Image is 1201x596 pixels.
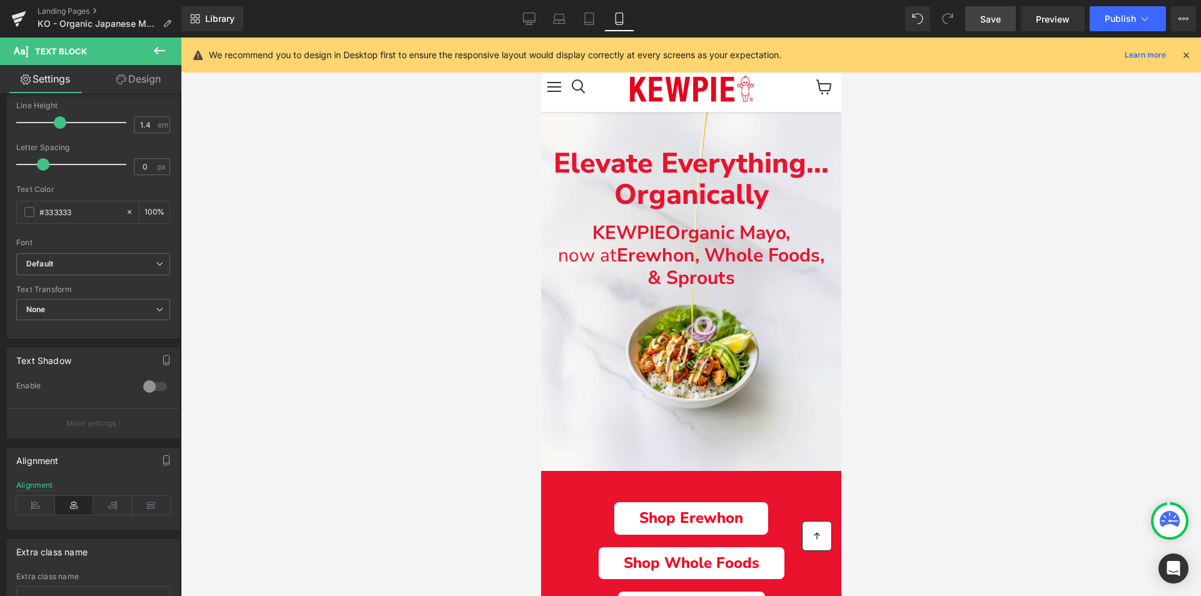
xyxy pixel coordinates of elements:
button: More [1171,6,1196,31]
div: % [139,201,170,223]
span: Shop Whole Foods [83,517,218,535]
div: Alignment [16,448,59,466]
div: Text Transform [16,285,170,294]
span: Save [980,13,1001,26]
span: Text Block [35,46,87,56]
strong: Erewhon, Whole Foods, & Sprouts [76,205,283,253]
button: Undo [905,6,930,31]
a: Design [93,65,184,93]
a: Landing Pages [38,6,181,16]
p: We recommend you to design in Desktop first to ensure the responsive layout would display correct... [209,48,781,62]
a: Laptop [544,6,574,31]
a: Mobile [604,6,634,31]
div: Alignment [16,481,53,490]
div: Letter Spacing [16,143,170,152]
a: Preview [1021,6,1085,31]
a: Desktop [514,6,544,31]
div: Font [16,238,170,247]
button: More settings [8,408,179,438]
a: Tablet [574,6,604,31]
b: None [26,305,46,314]
span: Shop Erewhon [98,472,202,490]
span: Publish [1105,14,1136,24]
a: Shop Sprouts [77,554,224,587]
i: Default [26,259,53,270]
input: Color [39,205,119,219]
p: More settings [66,418,116,429]
span: em [158,121,168,129]
strong: KEWPIE [51,183,124,208]
span: Elevate Everything... [13,107,288,145]
div: Enable [16,381,131,394]
a: Learn more [1120,48,1171,63]
a: Shop Whole Foods [58,510,243,542]
span: KO - Organic Japanese Mayonnaise ([DATE]) [38,19,158,29]
div: Extra class name [16,540,88,557]
span: now at [17,205,283,253]
div: Extra class name [16,572,170,581]
a: Shop Erewhon [73,465,227,497]
div: Line Height [16,101,170,110]
button: Redo [935,6,960,31]
strong: Organic Mayo, [124,183,249,208]
button: Publish [1090,6,1166,31]
span: Preview [1036,13,1070,26]
div: Text Shadow [16,348,71,366]
span: Organically [73,138,228,176]
span: px [158,163,168,171]
a: New Library [181,6,243,31]
div: Text Color [16,185,170,194]
span: Library [205,13,235,24]
div: Open Intercom Messenger [1158,553,1188,583]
